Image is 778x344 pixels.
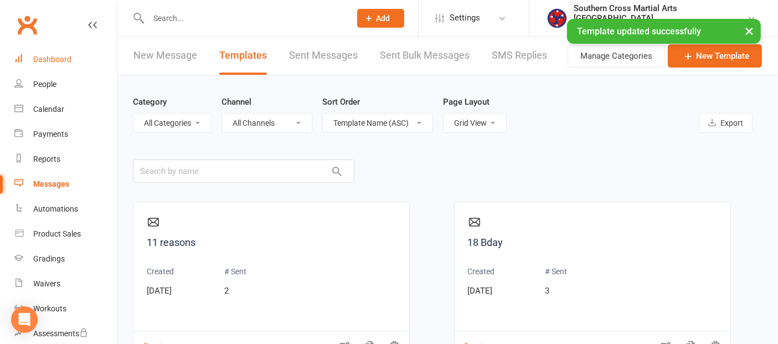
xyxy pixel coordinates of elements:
[33,80,56,89] div: People
[133,95,167,109] label: Category
[380,37,470,75] a: Sent Bulk Messages
[33,329,88,338] div: Assessments
[545,265,568,278] p: # Sent
[133,37,197,75] a: New Message
[14,197,117,222] a: Automations
[145,11,343,26] input: Search...
[224,286,229,296] span: 2
[357,9,404,28] button: Add
[668,44,762,68] a: New Template
[33,105,64,114] div: Calendar
[546,7,568,29] img: thumb_image1620786302.png
[322,95,360,109] label: Sort Order
[33,130,68,138] div: Payments
[14,247,117,271] a: Gradings
[568,44,665,68] button: Manage Categories
[219,37,267,75] a: Templates
[14,271,117,296] a: Waivers
[289,37,358,75] a: Sent Messages
[377,14,390,23] span: Add
[33,179,69,188] div: Messages
[468,265,495,278] p: Created
[567,19,761,44] div: Template updated successfully
[14,97,117,122] a: Calendar
[221,95,251,109] label: Channel
[739,19,759,43] button: ×
[33,55,71,64] div: Dashboard
[33,279,60,288] div: Waivers
[33,204,78,213] div: Automations
[468,235,717,251] a: 18 Bday
[33,304,66,313] div: Workouts
[492,37,547,75] a: SMS Replies
[450,6,480,30] span: Settings
[443,95,490,109] label: Page Layout
[14,222,117,247] a: Product Sales
[11,306,38,333] div: Open Intercom Messenger
[14,172,117,197] a: Messages
[574,3,747,23] div: Southern Cross Martial Arts [GEOGRAPHIC_DATA]
[545,286,550,296] span: 3
[14,47,117,72] a: Dashboard
[33,229,81,238] div: Product Sales
[147,235,396,251] a: 11 reasons
[14,122,117,147] a: Payments
[147,265,174,278] p: Created
[147,286,172,296] span: [DATE]
[14,147,117,172] a: Reports
[133,160,354,183] input: Search by name
[224,265,246,278] p: # Sent
[468,286,493,296] span: [DATE]
[13,11,41,39] a: Clubworx
[14,296,117,321] a: Workouts
[14,72,117,97] a: People
[33,155,60,163] div: Reports
[699,113,753,133] button: Export
[33,254,65,263] div: Gradings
